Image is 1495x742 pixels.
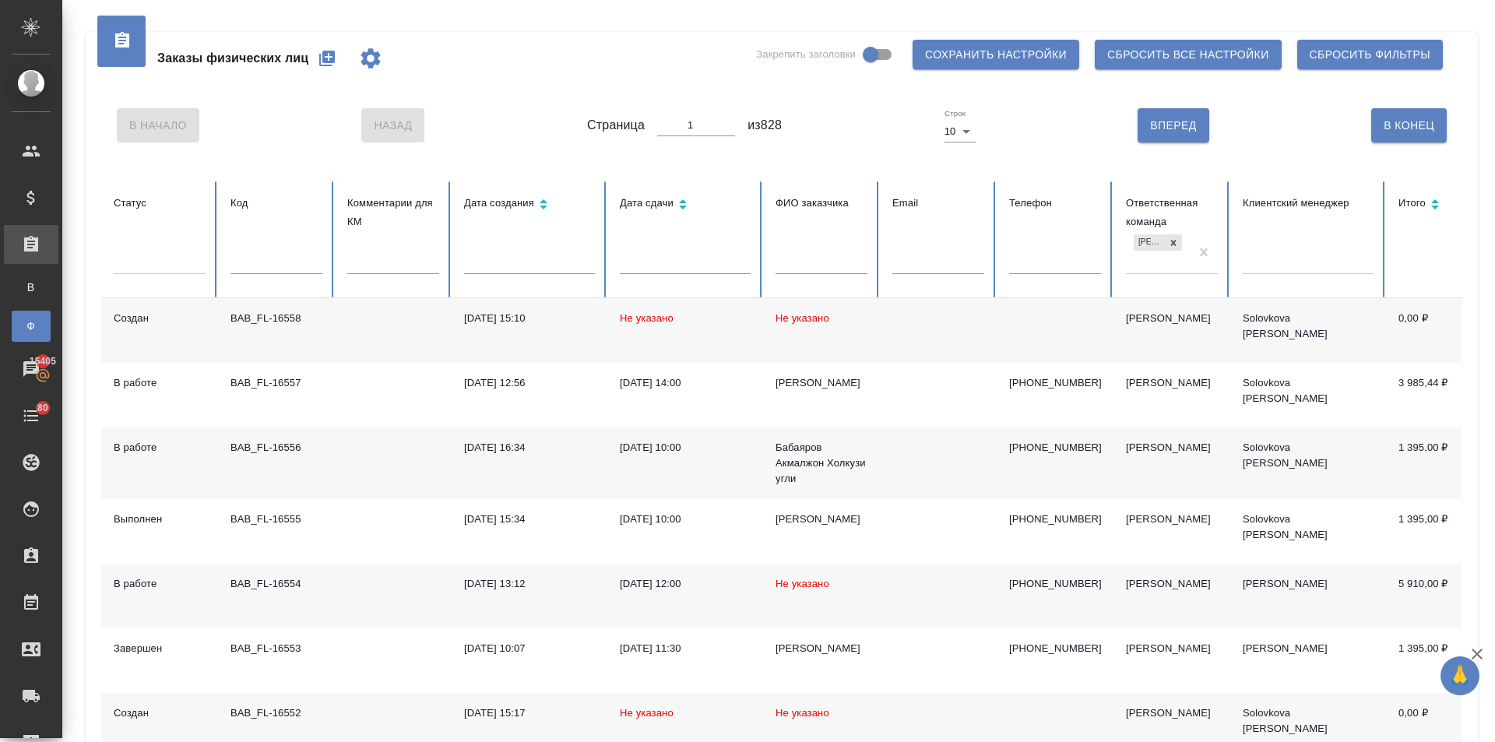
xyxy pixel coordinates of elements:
[1126,641,1218,656] div: [PERSON_NAME]
[620,641,751,656] div: [DATE] 11:30
[620,375,751,391] div: [DATE] 14:00
[1009,576,1101,592] p: [PHONE_NUMBER]
[4,350,58,389] a: 15405
[1095,40,1282,69] button: Сбросить все настройки
[1297,40,1443,69] button: Сбросить фильтры
[776,512,867,527] div: [PERSON_NAME]
[1126,440,1218,455] div: [PERSON_NAME]
[620,312,674,324] span: Не указано
[913,40,1079,69] button: Сохранить настройки
[114,512,206,527] div: Выполнен
[230,440,322,455] div: BAB_FL-16556
[1107,45,1269,65] span: Сбросить все настройки
[4,396,58,435] a: 80
[620,194,751,216] div: Сортировка
[587,116,645,135] span: Страница
[1371,108,1447,142] button: В Конец
[1440,656,1479,695] button: 🙏
[464,375,595,391] div: [DATE] 12:56
[114,375,206,391] div: В работе
[1134,234,1165,251] div: [PERSON_NAME]
[464,440,595,455] div: [DATE] 16:34
[1230,564,1386,628] td: [PERSON_NAME]
[308,40,346,77] button: Создать
[19,280,43,295] span: В
[230,311,322,326] div: BAB_FL-16558
[776,375,867,391] div: [PERSON_NAME]
[1126,194,1218,231] div: Ответственная команда
[464,311,595,326] div: [DATE] 15:10
[1230,499,1386,564] td: Solovkova [PERSON_NAME]
[1310,45,1430,65] span: Сбросить фильтры
[114,641,206,656] div: Завершен
[925,45,1067,65] span: Сохранить настройки
[1126,375,1218,391] div: [PERSON_NAME]
[230,375,322,391] div: BAB_FL-16557
[1009,512,1101,527] p: [PHONE_NUMBER]
[776,641,867,656] div: [PERSON_NAME]
[464,512,595,527] div: [DATE] 15:34
[756,47,856,62] span: Закрепить заголовки
[776,707,829,719] span: Не указано
[620,707,674,719] span: Не указано
[114,705,206,721] div: Создан
[12,311,51,342] a: Ф
[1243,194,1374,213] div: Клиентский менеджер
[1126,705,1218,721] div: [PERSON_NAME]
[114,576,206,592] div: В работе
[1009,440,1101,455] p: [PHONE_NUMBER]
[620,512,751,527] div: [DATE] 10:00
[1230,363,1386,427] td: Solovkova [PERSON_NAME]
[1009,375,1101,391] p: [PHONE_NUMBER]
[230,705,322,721] div: BAB_FL-16552
[1150,116,1196,135] span: Вперед
[776,578,829,589] span: Не указано
[114,311,206,326] div: Создан
[1009,194,1101,213] div: Телефон
[1138,108,1208,142] button: Вперед
[347,194,439,231] div: Комментарии для КМ
[776,312,829,324] span: Не указано
[464,194,595,216] div: Сортировка
[1398,194,1490,216] div: Сортировка
[230,576,322,592] div: BAB_FL-16554
[747,116,782,135] span: из 828
[1126,512,1218,527] div: [PERSON_NAME]
[230,512,322,527] div: BAB_FL-16555
[1230,298,1386,363] td: Solovkova [PERSON_NAME]
[944,121,976,142] div: 10
[944,110,966,118] label: Строк
[1447,659,1473,692] span: 🙏
[19,318,43,334] span: Ф
[620,440,751,455] div: [DATE] 10:00
[12,272,51,303] a: В
[464,641,595,656] div: [DATE] 10:07
[20,353,65,369] span: 15405
[114,440,206,455] div: В работе
[892,194,984,213] div: Email
[230,194,322,213] div: Код
[1230,628,1386,693] td: [PERSON_NAME]
[1126,311,1218,326] div: [PERSON_NAME]
[776,440,867,487] div: Бабаяров Акмалжон Холкузи угли
[464,705,595,721] div: [DATE] 15:17
[157,49,308,68] span: Заказы физических лиц
[1009,641,1101,656] p: [PHONE_NUMBER]
[1384,116,1434,135] span: В Конец
[114,194,206,213] div: Статус
[28,400,58,416] span: 80
[620,576,751,592] div: [DATE] 12:00
[230,641,322,656] div: BAB_FL-16553
[464,576,595,592] div: [DATE] 13:12
[776,194,867,213] div: ФИО заказчика
[1126,576,1218,592] div: [PERSON_NAME]
[1230,427,1386,499] td: Solovkova [PERSON_NAME]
